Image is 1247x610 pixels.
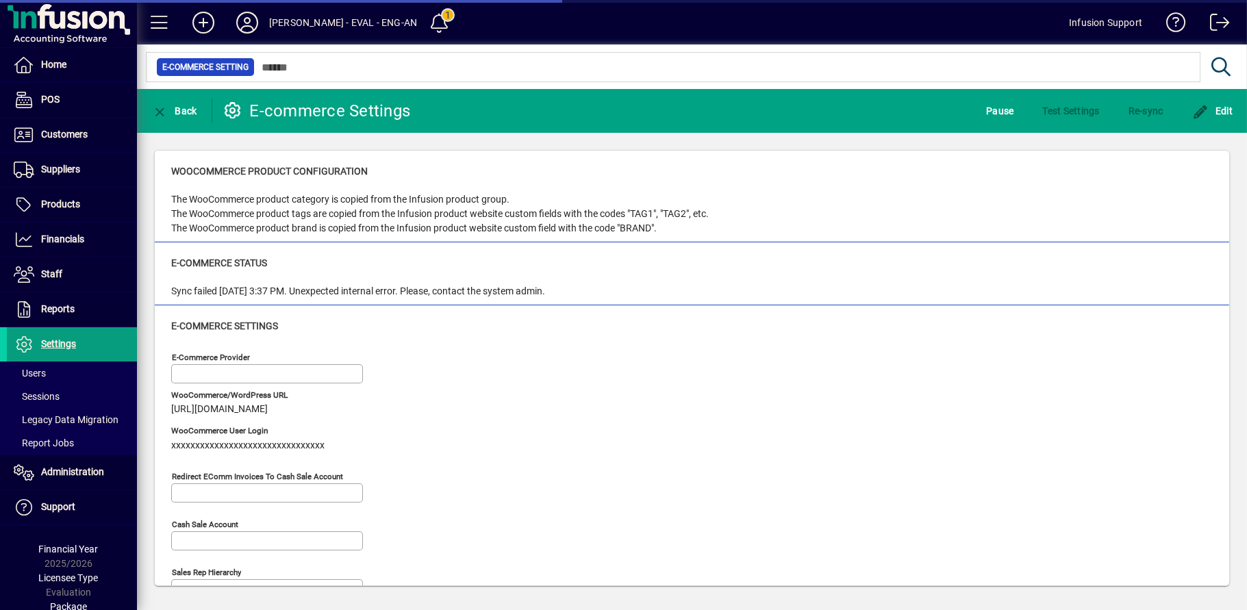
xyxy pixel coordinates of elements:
span: Products [41,199,80,209]
span: Legacy Data Migration [14,414,118,425]
span: WooCommerce User Login [171,427,325,435]
a: Administration [7,455,137,490]
a: Customers [7,118,137,152]
button: Pause [983,99,1017,123]
button: Profile [225,10,269,35]
a: Staff [7,257,137,292]
button: Back [148,99,201,123]
span: Users [14,368,46,379]
a: Knowledge Base [1156,3,1186,47]
span: Support [41,501,75,512]
span: Re-sync [1129,100,1163,122]
button: Re-sync [1125,99,1167,123]
a: POS [7,83,137,117]
div: Sync failed [DATE] 3:37 PM. Unexpected internal error. Please, contact the system admin. [171,284,545,298]
span: Settings [41,338,76,349]
button: Add [181,10,225,35]
a: Sessions [7,385,137,408]
a: Suppliers [7,153,137,187]
a: Products [7,188,137,222]
span: Suppliers [41,164,80,175]
div: E-commerce Settings [223,100,411,122]
button: Edit [1189,99,1237,123]
mat-label: Sales Rep Hierarchy [172,568,241,577]
mat-label: Cash sale account [172,520,238,529]
div: Infusion Support [1069,12,1142,34]
a: Support [7,490,137,524]
mat-label: E-commerce Provider [172,353,250,362]
span: Financial Year [39,544,99,555]
mat-label: Redirect eComm Invoices to Cash Sale Account [172,472,343,481]
span: E-commerce Setting [162,60,249,74]
a: Home [7,48,137,82]
span: WooCommerce product configuration [171,166,368,177]
div: [PERSON_NAME] - EVAL - ENG-AN [269,12,417,34]
span: E-commerce Status [171,257,267,268]
span: Sessions [14,391,60,402]
span: xxxxxxxxxxxxxxxxxxxxxxxxxxxxxxxx [171,440,325,451]
span: Customers [41,129,88,140]
a: Reports [7,292,137,327]
span: Back [151,105,197,116]
a: Report Jobs [7,431,137,455]
span: E-commerce Settings [171,320,278,331]
span: Staff [41,268,62,279]
span: Edit [1192,105,1233,116]
app-page-header-button: Back [137,99,212,123]
span: [URL][DOMAIN_NAME] [171,404,268,415]
div: The WooCommerce product category is copied from the Infusion product group. The WooCommerce produ... [171,192,709,236]
a: Financials [7,223,137,257]
span: POS [41,94,60,105]
a: Logout [1200,3,1230,47]
span: Home [41,59,66,70]
span: Administration [41,466,104,477]
span: Report Jobs [14,437,74,448]
a: Legacy Data Migration [7,408,137,431]
a: Users [7,361,137,385]
span: Pause [986,100,1013,122]
span: Financials [41,233,84,244]
span: Licensee Type [39,572,99,583]
span: Reports [41,303,75,314]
